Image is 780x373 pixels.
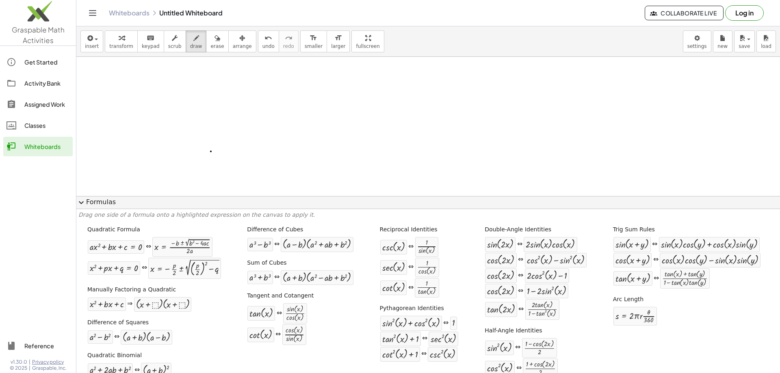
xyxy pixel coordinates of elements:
div: ⇔ [274,240,279,249]
div: ⇔ [421,349,427,359]
label: Tangent and Cotangent [247,292,314,300]
div: Classes [24,121,69,130]
div: Reference [24,341,69,351]
p: Drag one side of a formula onto a highlighted expression on the canvas to apply it. [78,211,778,219]
a: Whiteboards [109,9,149,17]
div: ⇔ [518,255,523,265]
label: Half-Angle Identities [485,327,542,335]
button: erase [206,30,228,52]
a: Classes [3,116,73,135]
div: ⇔ [518,271,523,280]
div: ⇔ [146,242,151,252]
label: Double-Angle Identities [485,226,551,234]
button: Collaborate Live [645,6,724,20]
span: keypad [142,43,160,49]
label: Arc Length [613,295,643,304]
div: ⇔ [518,287,523,296]
button: format_sizesmaller [300,30,327,52]
div: ⇔ [114,332,119,342]
a: Get Started [3,52,73,72]
span: Collaborate Live [652,9,717,17]
span: Graspable Math Activities [12,25,65,45]
i: redo [285,33,292,43]
div: ⇔ [518,305,524,314]
button: Log in [725,5,764,21]
label: Difference of Cubes [247,226,303,234]
span: erase [210,43,224,49]
button: settings [683,30,711,52]
div: Get Started [24,57,69,67]
span: new [717,43,728,49]
a: Whiteboards [3,137,73,156]
button: arrange [228,30,256,52]
button: redoredo [279,30,299,52]
i: format_size [334,33,342,43]
span: save [739,43,750,49]
button: fullscreen [351,30,384,52]
div: ⇔ [422,334,427,343]
div: ⇒ [127,300,132,309]
div: ⇔ [654,274,659,283]
label: Pythagorean Identities [380,304,444,313]
i: undo [264,33,272,43]
button: format_sizelarger [327,30,350,52]
a: Privacy policy [32,359,67,365]
a: Assigned Work [3,95,73,114]
span: transform [109,43,133,49]
div: Activity Bank [24,78,69,88]
span: settings [687,43,707,49]
label: Trig Sum Rules [613,226,655,234]
span: scrub [168,43,182,49]
label: Quadratic Formula [87,226,140,234]
span: Graspable, Inc. [32,365,67,371]
div: ⇔ [408,263,414,272]
span: larger [331,43,345,49]
div: Assigned Work [24,99,69,109]
div: Whiteboards [24,142,69,151]
span: | [29,359,30,365]
div: ⇔ [142,263,147,273]
button: new [713,30,732,52]
label: Reciprocal Identities [380,226,438,234]
button: draw [186,30,207,52]
div: ⇔ [517,240,522,249]
span: | [29,365,30,371]
span: insert [85,43,99,49]
button: transform [105,30,138,52]
i: format_size [310,33,317,43]
label: Difference of Squares [87,319,149,327]
div: ⇔ [274,273,279,282]
button: save [734,30,755,52]
button: undoundo [258,30,279,52]
button: insert [80,30,103,52]
span: expand_more [76,198,86,207]
i: keyboard [147,33,154,43]
span: undo [262,43,275,49]
label: Sum of Cubes [247,259,286,267]
label: Quadratic Binomial [87,351,142,360]
div: ⇔ [443,319,448,328]
button: Toggle navigation [86,6,99,19]
span: arrange [233,43,252,49]
div: ⇔ [408,283,414,293]
button: scrub [164,30,186,52]
div: ⇔ [515,343,520,352]
span: redo [283,43,294,49]
label: Manually Factoring a Quadratic [87,286,176,294]
div: ⇔ [652,240,657,249]
button: expand_moreFormulas [76,196,780,209]
span: smaller [305,43,323,49]
button: keyboardkeypad [137,30,164,52]
a: Activity Bank [3,73,73,93]
span: © 2025 [10,365,27,371]
div: ⇔ [408,242,414,252]
span: fullscreen [356,43,379,49]
div: ⇔ [516,364,522,373]
a: Reference [3,336,73,356]
div: ⇔ [653,255,659,265]
span: load [761,43,771,49]
button: load [756,30,776,52]
div: ⇔ [277,309,282,318]
span: draw [190,43,202,49]
span: v1.30.0 [11,359,27,365]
